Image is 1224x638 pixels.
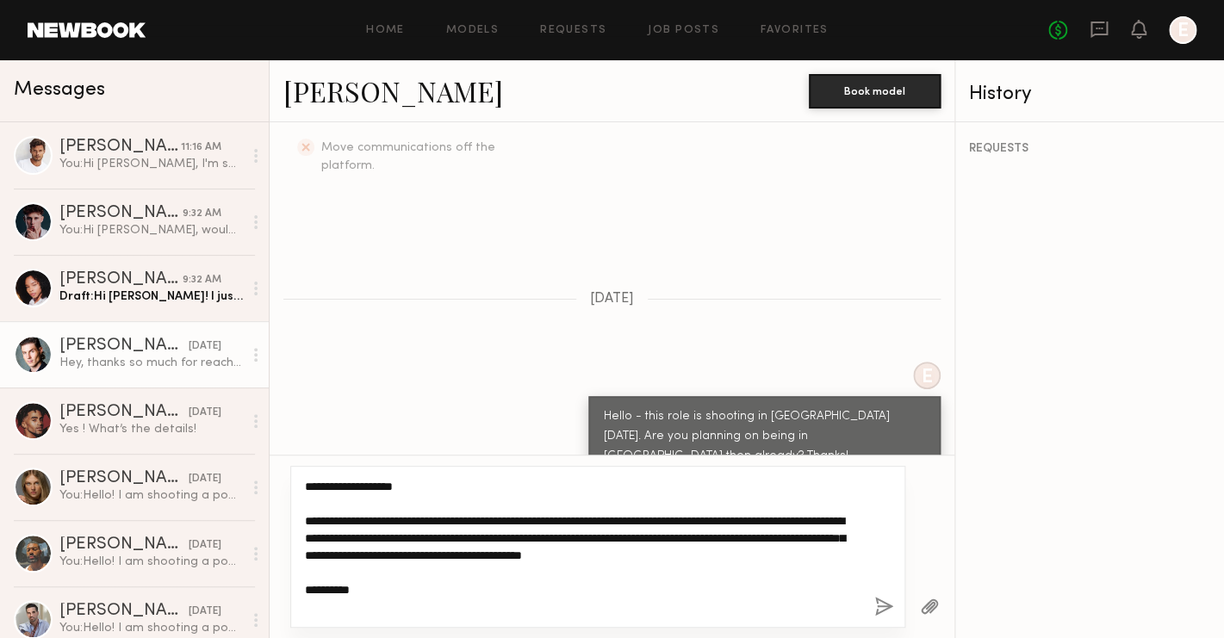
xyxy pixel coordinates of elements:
div: 11:16 AM [181,139,221,156]
div: [DATE] [189,537,221,554]
a: [PERSON_NAME] [283,72,503,109]
div: 9:32 AM [183,272,221,288]
div: [DATE] [189,471,221,487]
span: Move communications off the platform. [321,142,495,171]
div: You: Hello! I am shooting a podcast based on Women's Hormonal Health [DATE][DATE] in [GEOGRAPHIC_... [59,620,243,636]
div: You: Hello! I am shooting a podcast based on Women's Hormonal Health [DATE][DATE] in [GEOGRAPHIC_... [59,487,243,504]
div: [DATE] [189,604,221,620]
a: E [1169,16,1196,44]
a: Job Posts [648,25,719,36]
div: [PERSON_NAME] [59,139,181,156]
div: [PERSON_NAME] [59,338,189,355]
div: 9:32 AM [183,206,221,222]
a: Models [446,25,499,36]
div: Hey, thanks so much for reaching out on this. So appreciate you taking the time to give me a look... [59,355,243,371]
div: REQUESTS [969,143,1210,155]
div: [PERSON_NAME] [59,205,183,222]
div: [PERSON_NAME] [59,536,189,554]
div: [DATE] [189,405,221,421]
div: Draft: Hi [PERSON_NAME]! I just wanted to confirm your availability for [DATE]. We are shooting f... [59,288,243,305]
div: Hello - this role is shooting in [GEOGRAPHIC_DATA] [DATE]. Are you planning on being in [GEOGRAPH... [604,407,925,467]
div: [PERSON_NAME] [59,271,183,288]
a: Home [366,25,405,36]
button: Book model [809,74,941,108]
span: [DATE] [590,292,634,307]
div: [PERSON_NAME] [59,404,189,421]
div: You: Hi [PERSON_NAME], I'm so sorry, I wish we could but our budget is super tight since we are a... [59,156,243,172]
div: History [969,84,1210,104]
span: Messages [14,80,105,100]
div: Yes ! What’s the details! [59,421,243,437]
div: You: Hi [PERSON_NAME], would you be able to send a 1–2 minute self-tape video introducing yoursel... [59,222,243,238]
a: Favorites [761,25,829,36]
a: Book model [809,83,941,97]
div: [PERSON_NAME] [59,470,189,487]
div: You: Hello! I am shooting a podcast based on Women's Hormonal Health [DATE][DATE] in [GEOGRAPHIC_... [59,554,243,570]
div: [DATE] [189,338,221,355]
div: [PERSON_NAME] [59,603,189,620]
a: Requests [540,25,606,36]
